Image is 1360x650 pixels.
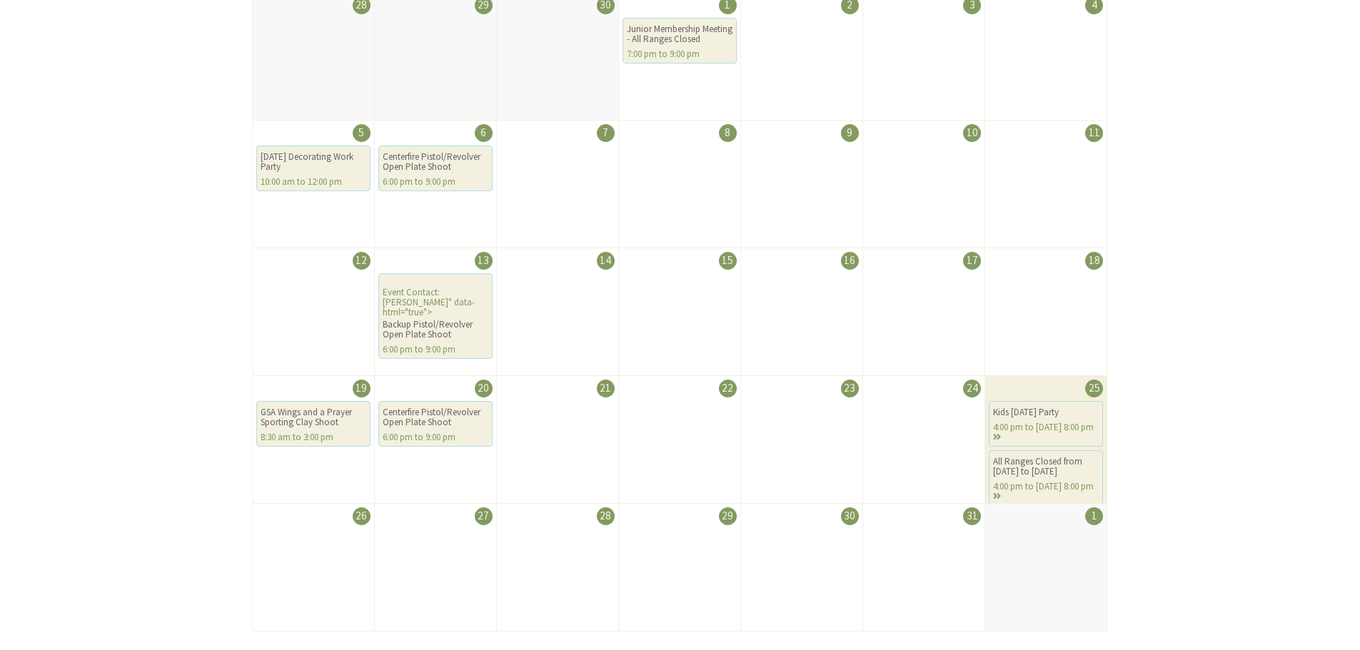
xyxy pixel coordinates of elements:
[993,407,1099,417] div: Kids [DATE] Party
[353,507,371,525] div: 26
[719,380,737,397] div: 22
[1085,380,1103,397] div: 25
[475,252,493,270] div: 13
[1085,507,1103,525] div: 1
[993,422,1099,442] div: 4:00 pm to [DATE] 8:00 pm
[963,380,981,397] div: 24
[383,432,488,442] div: 6:00 pm to 9:00 pm
[378,273,493,359] div: Event Contact: [PERSON_NAME]" data-html="true">
[383,407,488,427] div: Centerfire Pistol/Revolver Open Plate Shoot
[475,380,493,397] div: 20
[1085,252,1103,270] div: 18
[719,507,737,525] div: 29
[383,152,488,172] div: Centerfire Pistol/Revolver Open Plate Shoot
[993,482,1099,502] div: 4:00 pm to [DATE] 8:00 pm
[261,177,366,187] div: 10:00 am to 12:00 pm
[597,380,615,397] div: 21
[475,124,493,142] div: 6
[963,507,981,525] div: 31
[383,345,488,355] div: 6:00 pm to 9:00 pm
[963,124,981,142] div: 10
[719,124,737,142] div: 8
[841,507,859,525] div: 30
[383,320,488,340] div: Backup Pistol/Revolver Open Plate Shoot
[353,124,371,142] div: 5
[261,432,366,442] div: 8:30 am to 3:00 pm
[993,457,1099,477] div: All Ranges Closed from [DATE] to [DATE]
[597,252,615,270] div: 14
[353,380,371,397] div: 19
[261,152,366,172] div: [DATE] Decorating Work Party
[383,177,488,187] div: 6:00 pm to 9:00 pm
[627,49,732,59] div: 7:00 pm to 9:00 pm
[841,380,859,397] div: 23
[261,407,366,427] div: GSA Wings and a Prayer Sporting Clay Shoot
[597,507,615,525] div: 28
[627,24,732,44] div: Junior Membership Meeting - All Ranges Closed
[841,124,859,142] div: 9
[963,252,981,270] div: 17
[841,252,859,270] div: 16
[719,252,737,270] div: 15
[597,124,615,142] div: 7
[353,252,371,270] div: 12
[475,507,493,525] div: 27
[1085,124,1103,142] div: 11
